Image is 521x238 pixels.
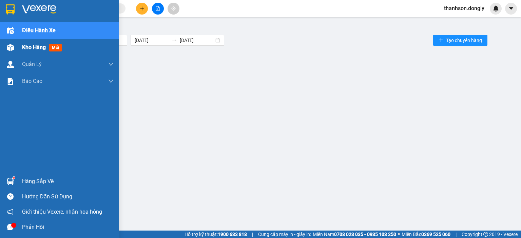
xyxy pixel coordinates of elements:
[135,37,169,44] input: Ngày bắt đầu
[398,233,400,236] span: ⚪️
[7,224,14,230] span: message
[433,35,487,46] button: plusTạo chuyến hàng
[108,79,114,84] span: down
[313,231,396,238] span: Miền Nam
[505,3,517,15] button: caret-down
[20,45,57,59] strong: PHIẾU BIÊN NHẬN
[6,4,15,15] img: logo-vxr
[22,208,102,216] span: Giới thiệu Vexere, nhận hoa hồng
[22,192,114,202] div: Hướng dẫn sử dụng
[439,38,443,43] span: plus
[7,209,14,215] span: notification
[171,6,176,11] span: aim
[172,38,177,43] span: swap-right
[7,61,14,68] img: warehouse-icon
[218,232,247,237] strong: 1900 633 818
[3,23,15,47] img: logo
[17,5,59,27] strong: CHUYỂN PHÁT NHANH ĐÔNG LÝ
[152,3,164,15] button: file-add
[22,44,46,50] span: Kho hàng
[508,5,514,12] span: caret-down
[7,44,14,51] img: warehouse-icon
[7,193,14,200] span: question-circle
[49,44,62,51] span: mới
[25,22,516,30] div: Điều hành xe
[168,3,179,15] button: aim
[22,60,42,68] span: Quản Lý
[22,176,114,187] div: Hàng sắp về
[61,35,101,42] span: GP1510250265
[180,37,214,44] input: Ngày kết thúc
[22,222,114,232] div: Phản hồi
[402,231,450,238] span: Miền Bắc
[20,29,56,43] span: SĐT XE 0941 255 766
[483,232,488,237] span: copyright
[108,62,114,67] span: down
[185,231,247,238] span: Hỗ trợ kỹ thuật:
[140,6,144,11] span: plus
[252,231,253,238] span: |
[22,26,56,35] span: Điều hành xe
[456,231,457,238] span: |
[7,178,14,185] img: warehouse-icon
[446,37,482,44] span: Tạo chuyến hàng
[439,4,490,13] span: thanhson.dongly
[13,177,15,179] sup: 1
[7,27,14,34] img: warehouse-icon
[7,78,14,85] img: solution-icon
[136,3,148,15] button: plus
[493,5,499,12] img: icon-new-feature
[155,6,160,11] span: file-add
[421,232,450,237] strong: 0369 525 060
[172,38,177,43] span: to
[258,231,311,238] span: Cung cấp máy in - giấy in:
[22,77,42,85] span: Báo cáo
[334,232,396,237] strong: 0708 023 035 - 0935 103 250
